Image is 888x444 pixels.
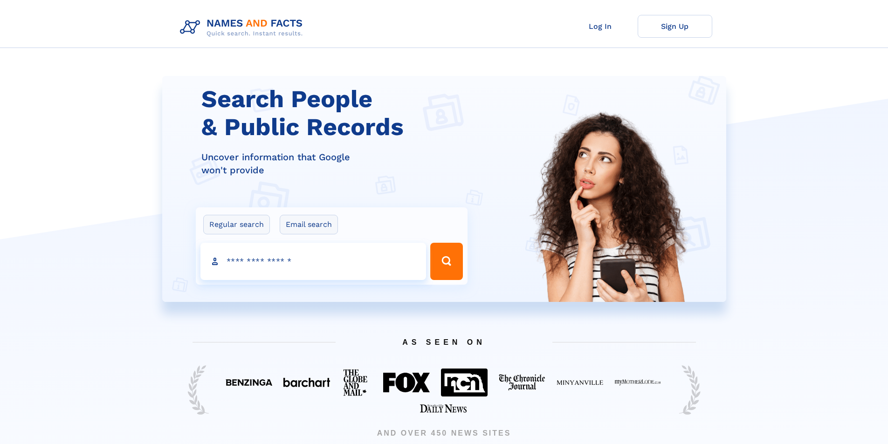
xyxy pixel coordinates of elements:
[557,379,603,386] img: Featured on Minyanville
[341,367,372,398] img: Featured on The Globe And Mail
[201,85,474,141] h1: Search People & Public Records
[563,15,638,38] a: Log In
[203,215,270,234] label: Regular search
[283,378,330,387] img: Featured on BarChart
[383,373,430,392] img: Featured on FOX 40
[201,150,474,177] div: Uncover information that Google won't provide
[614,379,661,386] img: Featured on My Mother Lode
[523,109,696,348] img: Search People and Public records
[200,243,426,280] input: search input
[420,404,467,413] img: Featured on Starkville Daily News
[226,379,272,386] img: Featured on Benzinga
[176,15,310,40] img: Logo Names and Facts
[280,215,338,234] label: Email search
[430,243,463,280] button: Search Button
[179,327,710,358] span: AS SEEN ON
[441,369,488,396] img: Featured on NCN
[638,15,712,38] a: Sign Up
[499,374,545,391] img: Featured on The Chronicle Journal
[179,428,710,439] span: AND OVER 450 NEWS SITES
